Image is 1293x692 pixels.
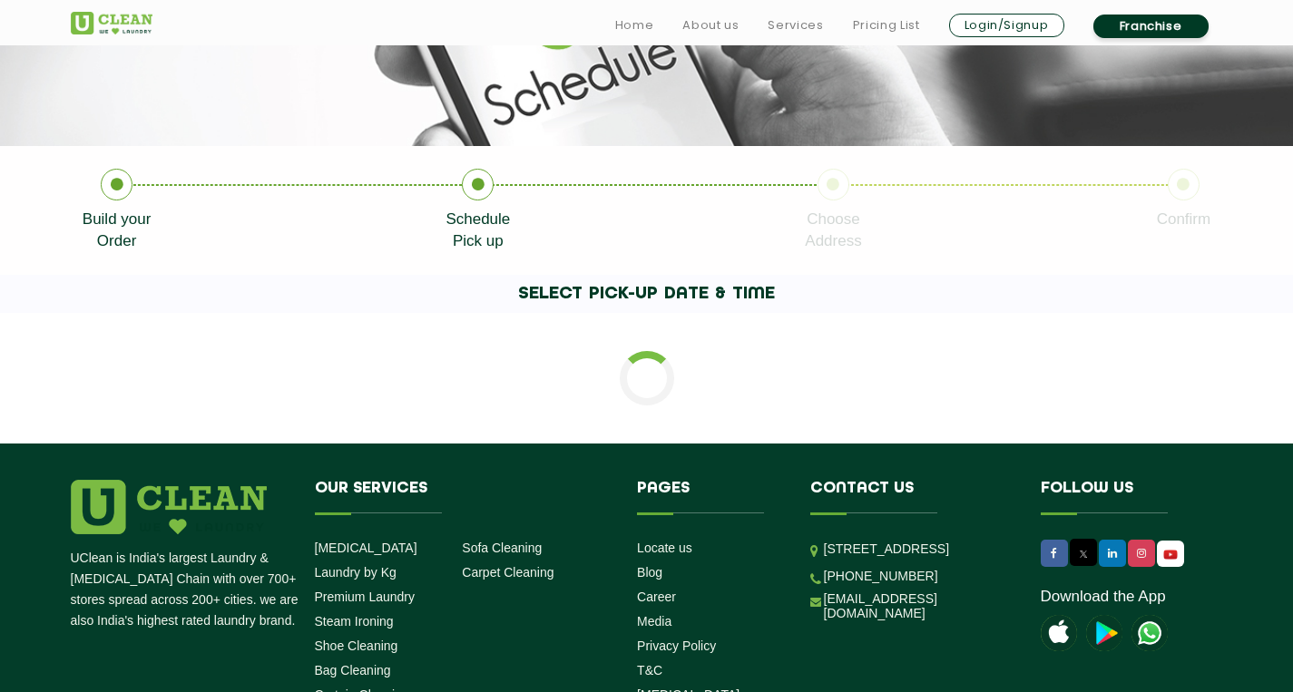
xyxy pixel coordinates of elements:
h4: Follow us [1041,480,1200,514]
p: Schedule Pick up [446,209,510,252]
a: [PHONE_NUMBER] [824,569,938,583]
a: Privacy Policy [637,638,716,653]
a: [EMAIL_ADDRESS][DOMAIN_NAME] [824,591,1014,620]
a: Download the App [1041,588,1166,606]
a: Laundry by Kg [315,565,397,580]
h4: Contact us [810,480,1014,514]
a: Services [768,15,823,36]
a: Career [637,590,676,604]
a: Franchise [1093,15,1209,38]
img: apple-icon.png [1041,615,1077,651]
p: [STREET_ADDRESS] [824,539,1014,560]
h4: Our Services [315,480,611,514]
a: [MEDICAL_DATA] [315,541,417,555]
p: UClean is India's largest Laundry & [MEDICAL_DATA] Chain with over 700+ stores spread across 200+... [71,548,301,631]
h4: Pages [637,480,783,514]
a: T&C [637,663,662,677]
p: Confirm [1157,209,1211,230]
p: Build your Order [83,209,152,252]
a: Locate us [637,541,692,555]
a: Carpet Cleaning [462,565,553,580]
a: Blog [637,565,662,580]
a: Bag Cleaning [315,663,391,677]
a: About us [682,15,739,36]
img: UClean Laundry and Dry Cleaning [1159,545,1182,564]
img: UClean Laundry and Dry Cleaning [71,12,152,34]
a: Sofa Cleaning [462,541,542,555]
p: Choose Address [805,209,861,252]
a: Login/Signup [949,14,1064,37]
a: Steam Ironing [315,614,394,629]
img: logo.png [71,480,267,534]
img: playstoreicon.png [1086,615,1122,651]
img: UClean Laundry and Dry Cleaning [1131,615,1168,651]
a: Pricing List [853,15,920,36]
a: Media [637,614,671,629]
a: Premium Laundry [315,590,416,604]
a: Home [615,15,654,36]
a: Shoe Cleaning [315,638,398,653]
h1: SELECT PICK-UP DATE & TIME [130,275,1164,313]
